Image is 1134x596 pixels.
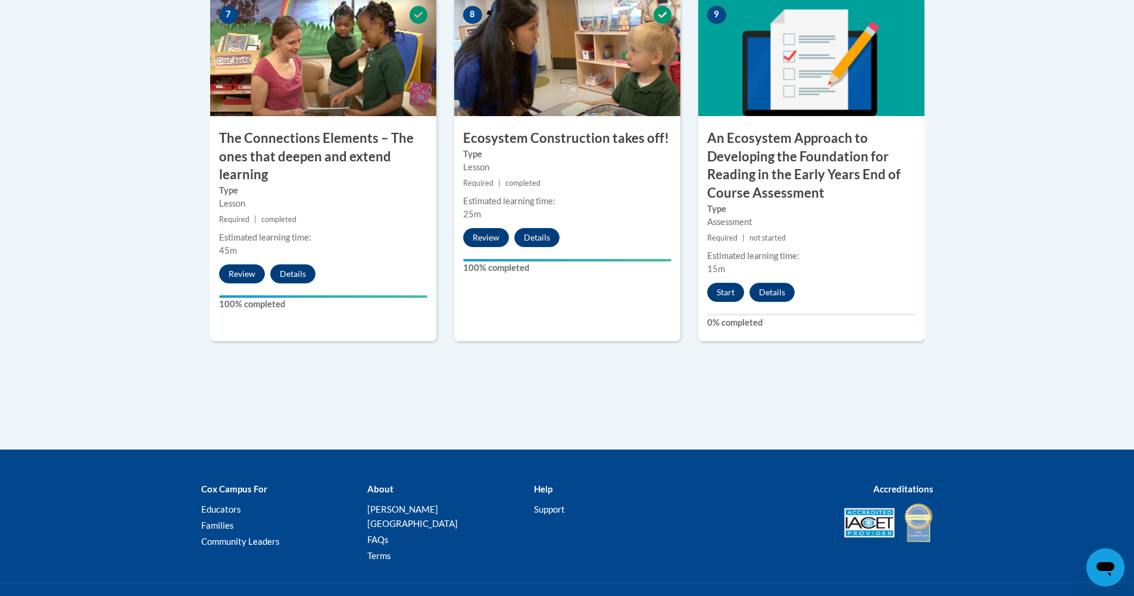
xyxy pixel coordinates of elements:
[219,231,427,244] div: Estimated learning time:
[201,504,241,514] a: Educators
[219,6,238,24] span: 7
[534,483,552,494] b: Help
[707,283,744,302] button: Start
[707,233,738,242] span: Required
[219,298,427,311] label: 100% completed
[463,261,671,274] label: 100% completed
[844,508,895,538] img: Accredited IACET® Provider
[707,216,916,229] div: Assessment
[219,184,427,197] label: Type
[219,295,427,298] div: Your progress
[707,249,916,263] div: Estimated learning time:
[463,6,482,24] span: 8
[367,534,389,545] a: FAQs
[219,264,265,283] button: Review
[749,233,786,242] span: not started
[463,179,493,188] span: Required
[505,179,541,188] span: completed
[707,202,916,216] label: Type
[367,483,393,494] b: About
[367,504,458,529] a: [PERSON_NAME][GEOGRAPHIC_DATA]
[210,129,436,184] h3: The Connections Elements – The ones that deepen and extend learning
[367,550,391,561] a: Terms
[463,228,509,247] button: Review
[707,316,916,329] label: 0% completed
[463,195,671,208] div: Estimated learning time:
[219,215,249,224] span: Required
[707,264,725,274] span: 15m
[514,228,560,247] button: Details
[254,215,257,224] span: |
[463,161,671,174] div: Lesson
[219,245,237,255] span: 45m
[261,215,296,224] span: completed
[463,209,481,219] span: 25m
[454,129,680,148] h3: Ecosystem Construction takes off!
[904,502,933,544] img: IDA® Accredited
[463,148,671,161] label: Type
[201,520,234,531] a: Families
[534,504,565,514] a: Support
[201,483,267,494] b: Cox Campus For
[698,129,924,202] h3: An Ecosystem Approach to Developing the Foundation for Reading in the Early Years End of Course A...
[749,283,795,302] button: Details
[270,264,315,283] button: Details
[219,197,427,210] div: Lesson
[707,6,726,24] span: 9
[498,179,501,188] span: |
[873,483,933,494] b: Accreditations
[463,259,671,261] div: Your progress
[742,233,745,242] span: |
[1086,548,1124,586] iframe: Button to launch messaging window
[201,536,280,547] a: Community Leaders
